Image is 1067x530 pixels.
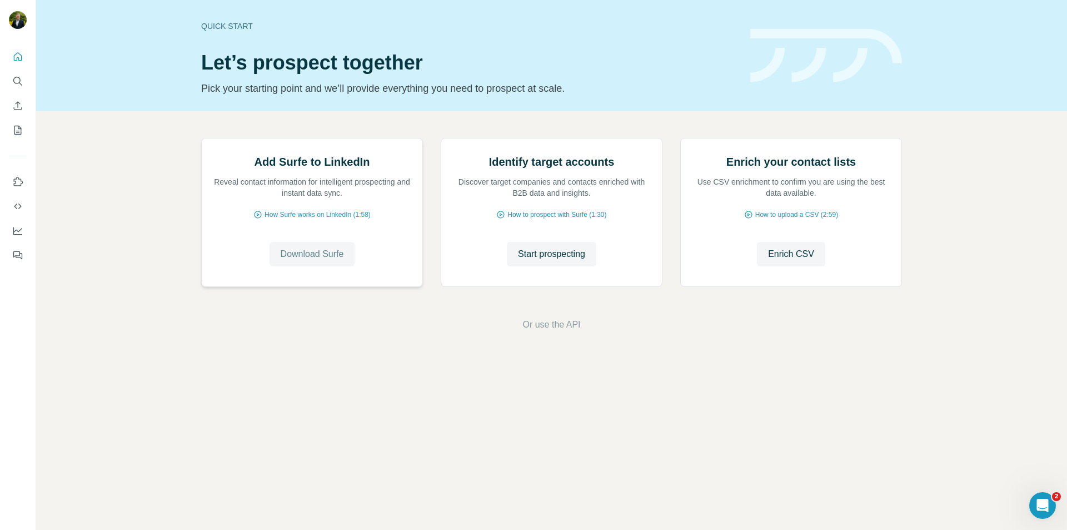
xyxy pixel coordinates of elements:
span: How Surfe works on LinkedIn (1:58) [265,210,371,220]
div: Quick start [201,21,737,32]
p: Reveal contact information for intelligent prospecting and instant data sync. [213,176,411,199]
button: Use Surfe API [9,196,27,216]
h2: Add Surfe to LinkedIn [255,154,370,170]
h2: Identify target accounts [489,154,615,170]
p: Discover target companies and contacts enriched with B2B data and insights. [452,176,651,199]
span: Enrich CSV [768,247,814,261]
img: Avatar [9,11,27,29]
p: Pick your starting point and we’ll provide everything you need to prospect at scale. [201,81,737,96]
button: Download Surfe [270,242,355,266]
span: 2 [1052,492,1061,501]
button: Or use the API [522,318,580,331]
button: Start prospecting [507,242,596,266]
p: Use CSV enrichment to confirm you are using the best data available. [692,176,890,199]
h1: Let’s prospect together [201,52,737,74]
h2: Enrich your contact lists [726,154,856,170]
span: Download Surfe [281,247,344,261]
button: Feedback [9,245,27,265]
button: Search [9,71,27,91]
img: banner [750,29,902,83]
span: Start prospecting [518,247,585,261]
span: How to prospect with Surfe (1:30) [507,210,606,220]
button: Enrich CSV [9,96,27,116]
button: My lists [9,120,27,140]
span: How to upload a CSV (2:59) [755,210,838,220]
iframe: Intercom live chat [1029,492,1056,519]
button: Dashboard [9,221,27,241]
button: Use Surfe on LinkedIn [9,172,27,192]
button: Quick start [9,47,27,67]
button: Enrich CSV [757,242,825,266]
